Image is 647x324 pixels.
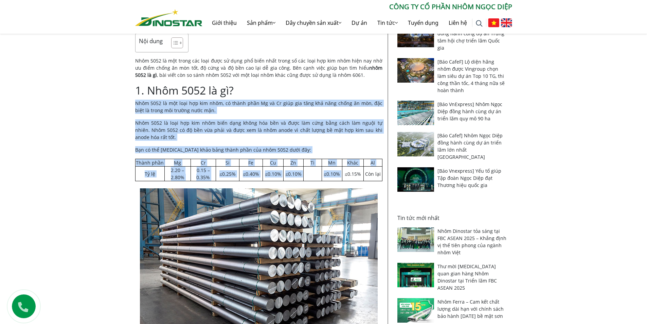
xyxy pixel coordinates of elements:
[135,57,382,79] p: Nhôm 5052 là một trong các loại được sử dụng phổ biến nhất trong số các loại hợp kim nhôm hiện na...
[216,159,239,167] td: Si
[164,159,191,167] td: Mg
[166,37,181,49] a: Toggle Table of Content
[372,12,403,34] a: Tin tức
[135,100,382,114] p: Nhôm 5052 là một loại hợp kim nhôm, có thành phần Mg và Cr giúp gia tăng khả năng chống ăn mòn, đ...
[283,167,303,181] td: ≤0.10%
[364,167,382,181] td: Còn lại
[281,12,346,34] a: Dây chuyền sản xuất
[207,12,242,34] a: Giới thiệu
[397,227,434,252] img: Nhôm Dinostar tỏa sáng tại FBC ASEAN 2025 – Khẳng định vị thế tiên phong của ngành nhôm Việt
[346,12,372,34] a: Dự án
[397,132,434,156] img: [Báo Cafef] Nhôm Ngọc Diệp đồng hành cùng dự án triển lãm lớn nhất Đông Nam Á
[263,167,284,181] td: ≤0.10%
[476,20,483,27] img: search
[397,23,434,47] img: [Dân trí] Nhôm Ngọc Diệp đồng hành cùng dự án Trung tâm hội chợ triển lãm Quốc gia
[397,263,434,287] img: Thư mời tham quan gian hàng Nhôm Dinostar tại Triển lãm FBC ASEAN 2025
[437,228,506,256] a: Nhôm Dinostar tỏa sáng tại FBC ASEAN 2025 – Khẳng định vị thế tiên phong của ngành nhôm Việt
[135,65,382,78] strong: nhôm 5052 là gì
[164,167,191,181] td: 2.20 – 2.80%
[202,2,512,12] p: CÔNG TY CỔ PHẦN NHÔM NGỌC DIỆP
[322,167,342,181] td: ≤0.10%
[437,168,501,188] a: [Báo Vnexpress] Yếu tố giúp Tập đoàn Ngọc Diệp đạt Thương hiệu quốc gia
[242,12,281,34] a: Sản phẩm
[403,12,444,34] a: Tuyển dụng
[135,84,382,97] h2: 1. Nhôm 5052 là gì?
[437,132,503,160] a: [Báo Cafef] Nhôm Ngọc Diệp đồng hành cùng dự án triển lãm lớn nhất [GEOGRAPHIC_DATA]
[191,167,216,181] td: 0.15 – 0.35%
[437,299,504,319] a: Nhôm Ferra – Cam kết chất lượng dài hạn với chính sách bảo hành [DATE] bề mặt sơn
[216,167,239,181] td: ≤0.25%
[342,159,363,167] td: Khác
[283,159,303,167] td: Zn
[263,159,284,167] td: Cu
[437,263,497,291] a: Thư mời [MEDICAL_DATA] quan gian hàng Nhôm Dinostar tại Triển lãm FBC ASEAN 2025
[397,214,508,222] p: Tin tức mới nhất
[437,58,505,93] a: [Báo CafeF] Lộ diện hãng nhôm được Vingroup chọn làm siêu dự án Top 10 TG, thi công thần tốc, 4 t...
[397,101,434,125] img: [Báo VnExpress] Nhôm Ngọc Diệp đồng hành cùng dự án triển lãm quy mô 90 ha
[397,58,434,83] img: [Báo CafeF] Lộ diện hãng nhôm được Vingroup chọn làm siêu dự án Top 10 TG, thi công thần tốc, 4 t...
[342,167,363,181] td: ≤0.15%
[135,146,382,153] p: Bạn có thể [MEDICAL_DATA] khảo bảng thành phần của nhôm 5052 dưới đây:
[239,159,263,167] td: Fe
[364,159,382,167] td: Al
[139,37,163,45] p: Nội dung
[135,119,382,141] p: Nhôm 5052 là loại hợp kim nhôm biến dạng không hóa bền và được làm cứng bằng cách làm nguội tự nh...
[303,159,322,167] td: Ti
[488,18,499,27] img: Tiếng Việt
[501,18,512,27] img: English
[135,159,164,167] td: Thành phần
[397,298,434,323] img: Nhôm Ferra – Cam kết chất lượng dài hạn với chính sách bảo hành 15 năm bề mặt sơn
[239,167,263,181] td: ≤0.40%
[437,101,502,122] a: [Báo VnExpress] Nhôm Ngọc Diệp đồng hành cùng dự án triển lãm quy mô 90 ha
[191,159,216,167] td: Cr
[322,159,342,167] td: Mn
[135,9,202,26] img: Nhôm Dinostar
[397,167,434,192] img: [Báo Vnexpress] Yếu tố giúp Tập đoàn Ngọc Diệp đạt Thương hiệu quốc gia
[444,12,472,34] a: Liên hệ
[135,167,164,181] td: Tỷ lệ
